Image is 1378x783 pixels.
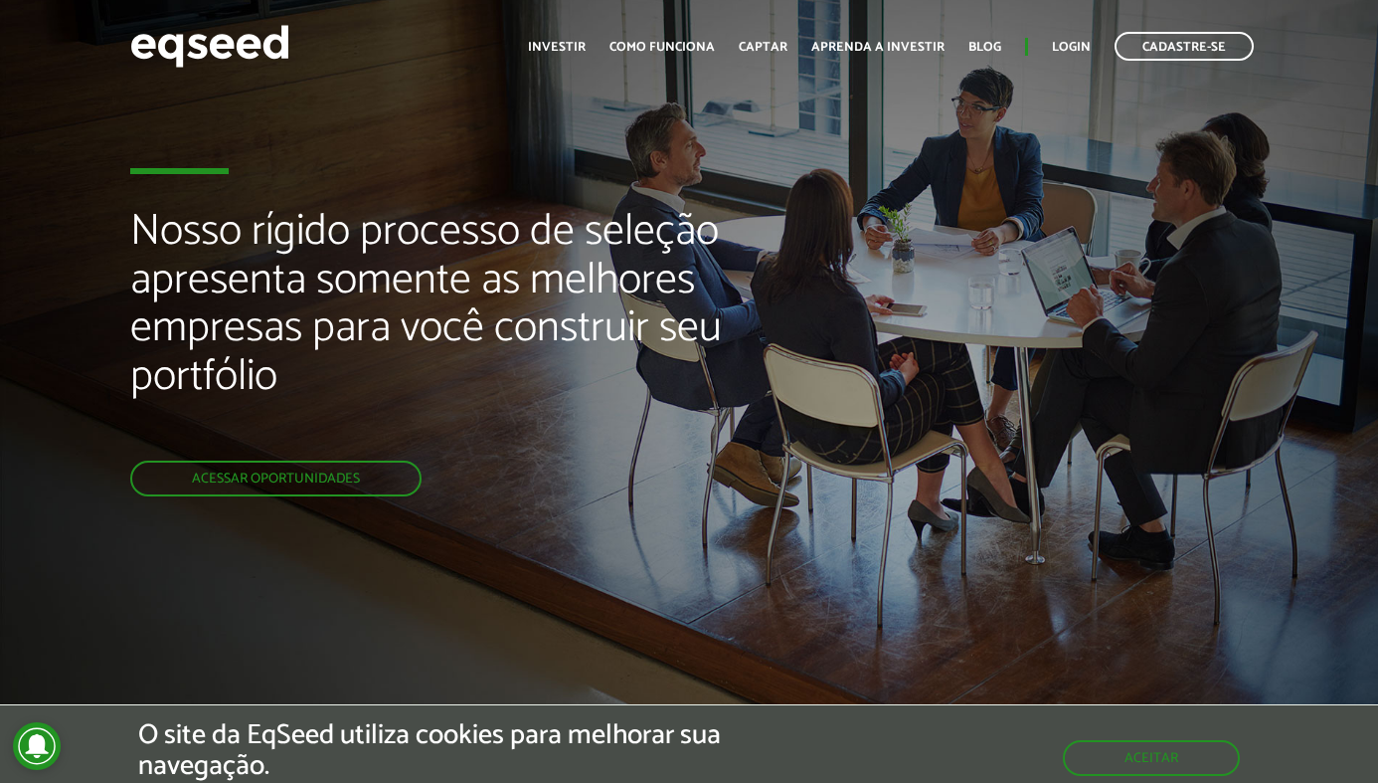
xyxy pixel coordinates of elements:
[1115,32,1254,61] a: Cadastre-se
[1052,41,1091,54] a: Login
[968,41,1001,54] a: Blog
[1063,740,1240,776] button: Aceitar
[130,461,422,496] a: Acessar oportunidades
[811,41,945,54] a: Aprenda a investir
[138,720,799,782] h5: O site da EqSeed utiliza cookies para melhorar sua navegação.
[130,20,289,73] img: EqSeed
[528,41,586,54] a: Investir
[739,41,787,54] a: Captar
[130,208,789,461] h2: Nosso rígido processo de seleção apresenta somente as melhores empresas para você construir seu p...
[609,41,715,54] a: Como funciona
